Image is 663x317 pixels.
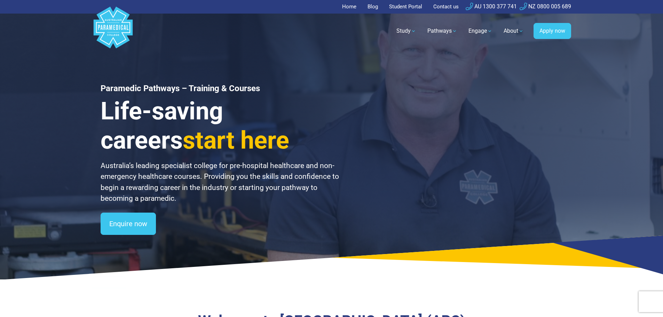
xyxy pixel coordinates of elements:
[534,23,571,39] a: Apply now
[101,160,340,204] p: Australia’s leading specialist college for pre-hospital healthcare and non-emergency healthcare c...
[466,3,517,10] a: AU 1300 377 741
[101,84,340,94] h1: Paramedic Pathways – Training & Courses
[183,126,289,154] span: start here
[101,96,340,155] h3: Life-saving careers
[423,21,461,41] a: Pathways
[101,213,156,235] a: Enquire now
[464,21,497,41] a: Engage
[392,21,420,41] a: Study
[499,21,528,41] a: About
[92,14,134,49] a: Australian Paramedical College
[520,3,571,10] a: NZ 0800 005 689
